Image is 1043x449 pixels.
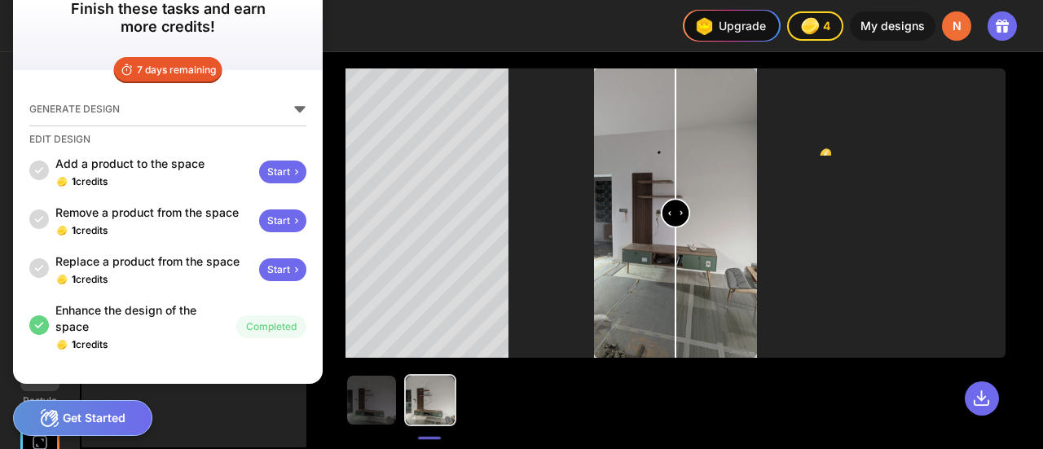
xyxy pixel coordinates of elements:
[236,315,306,338] div: Completed
[72,338,108,351] div: credits
[72,224,108,237] div: credits
[72,175,108,188] div: credits
[55,302,230,335] div: Enhance the design of the space
[13,400,152,436] div: Get Started
[594,68,757,358] img: After image
[259,209,306,232] div: Start
[114,57,222,83] div: 7 days remaining
[72,273,76,285] span: 1
[29,103,120,116] div: GENERATE DESIGN
[29,133,90,146] div: EDIT DESIGN
[55,156,253,172] div: Add a product to the space
[72,338,76,350] span: 1
[72,175,76,187] span: 1
[259,161,306,183] div: Start
[72,273,108,286] div: credits
[691,13,766,39] div: Upgrade
[259,258,306,281] div: Start
[55,253,253,270] div: Replace a product from the space
[691,13,717,39] img: upgrade-nav-btn-icon.gif
[942,11,971,41] div: N
[23,394,57,407] div: Restyle
[850,11,935,41] div: My designs
[72,224,76,236] span: 1
[55,205,253,221] div: Remove a product from the space
[823,20,834,33] span: 4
